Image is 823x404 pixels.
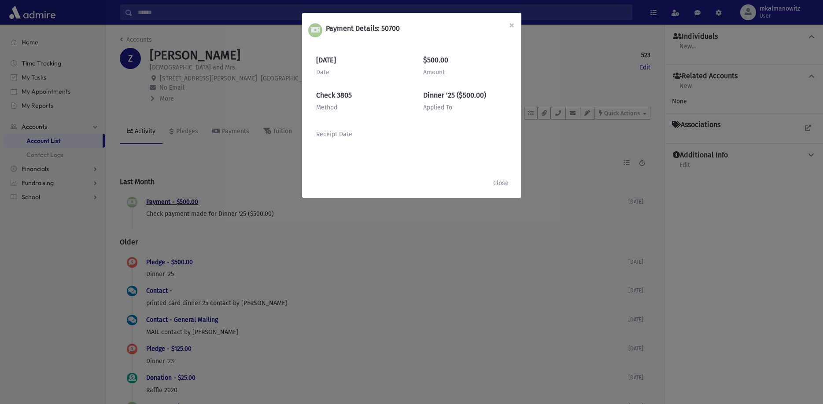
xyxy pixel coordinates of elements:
div: Receipt Date [316,130,400,139]
div: Applied To [423,103,507,112]
div: Amount [423,68,507,77]
h6: Dinner '25 ($500.00) [423,91,507,99]
button: Close [502,13,521,37]
button: Close [487,175,514,191]
h6: [DATE] [316,56,400,64]
span: × [509,19,514,31]
h6: Payment Details: 50700 [326,23,400,41]
h6: Check 3805 [316,91,400,99]
div: Method [316,103,400,112]
h6: $500.00 [423,56,507,64]
div: Date [316,68,400,77]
